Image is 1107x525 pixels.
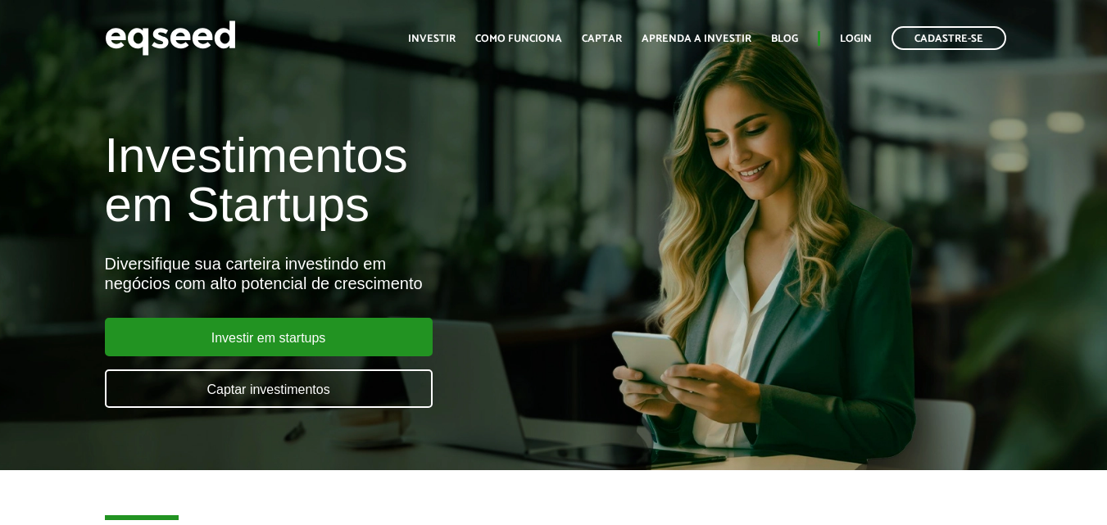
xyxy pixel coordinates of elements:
[475,34,562,44] a: Como funciona
[771,34,798,44] a: Blog
[105,369,433,408] a: Captar investimentos
[891,26,1006,50] a: Cadastre-se
[105,318,433,356] a: Investir em startups
[642,34,751,44] a: Aprenda a investir
[408,34,456,44] a: Investir
[105,254,634,293] div: Diversifique sua carteira investindo em negócios com alto potencial de crescimento
[105,16,236,60] img: EqSeed
[840,34,872,44] a: Login
[582,34,622,44] a: Captar
[105,131,634,229] h1: Investimentos em Startups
